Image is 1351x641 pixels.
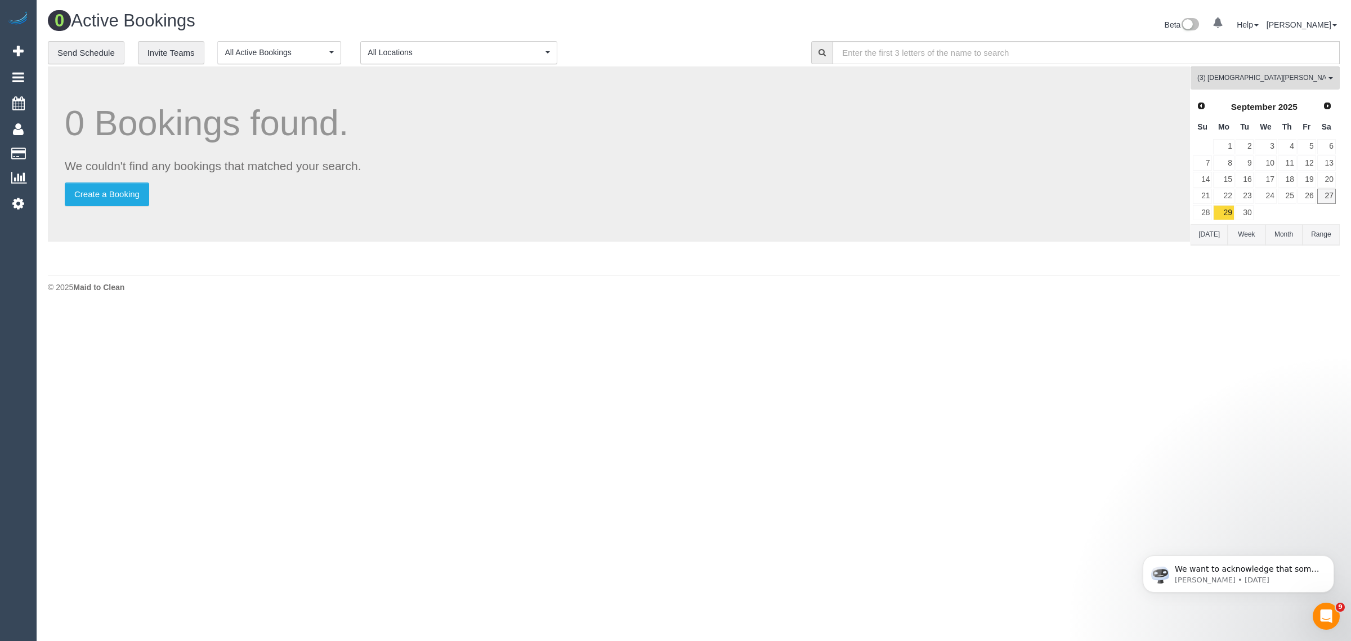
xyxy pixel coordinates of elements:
a: 25 [1278,189,1296,204]
a: 13 [1317,155,1336,171]
a: 11 [1278,155,1296,171]
a: 27 [1317,189,1336,204]
a: 3 [1255,139,1276,154]
a: 29 [1213,205,1234,220]
a: Help [1237,20,1259,29]
span: Thursday [1282,122,1292,131]
a: 17 [1255,172,1276,187]
span: Prev [1197,101,1206,110]
button: Range [1303,224,1340,245]
span: Friday [1303,122,1310,131]
a: 4 [1278,139,1296,154]
button: Month [1265,224,1303,245]
p: Message from Ellie, sent 3d ago [49,43,194,54]
span: Next [1323,101,1332,110]
a: 9 [1236,155,1254,171]
input: Enter the first 3 letters of the name to search [833,41,1340,64]
a: 6 [1317,139,1336,154]
a: [PERSON_NAME] [1267,20,1337,29]
span: Tuesday [1240,122,1249,131]
ol: All Teams [1191,66,1340,84]
span: Wednesday [1260,122,1272,131]
a: 14 [1193,172,1212,187]
a: 28 [1193,205,1212,220]
a: 10 [1255,155,1276,171]
span: All Locations [368,47,543,58]
a: Prev [1193,99,1209,114]
button: Week [1228,224,1265,245]
a: Send Schedule [48,41,124,65]
a: 30 [1236,205,1254,220]
a: 2 [1236,139,1254,154]
a: 23 [1236,189,1254,204]
button: All Locations [360,41,557,64]
strong: Maid to Clean [73,283,124,292]
a: 7 [1193,155,1212,171]
iframe: Intercom notifications message [1126,532,1351,611]
a: Next [1319,99,1335,114]
span: Saturday [1322,122,1331,131]
a: Beta [1165,20,1200,29]
a: 26 [1298,189,1316,204]
a: 22 [1213,189,1234,204]
a: 18 [1278,172,1296,187]
a: 15 [1213,172,1234,187]
span: 0 [48,10,71,31]
a: 20 [1317,172,1336,187]
h1: 0 Bookings found. [65,104,1173,143]
h1: Active Bookings [48,11,686,30]
span: 2025 [1278,102,1298,112]
span: September [1231,102,1276,112]
span: We want to acknowledge that some users may be experiencing lag or slower performance in our softw... [49,33,194,187]
a: 5 [1298,139,1316,154]
span: Sunday [1197,122,1207,131]
a: 16 [1236,172,1254,187]
a: Invite Teams [138,41,204,65]
span: All Active Bookings [225,47,326,58]
a: 24 [1255,189,1276,204]
a: Create a Booking [65,182,149,206]
button: All Active Bookings [217,41,341,64]
a: 8 [1213,155,1234,171]
iframe: Intercom live chat [1313,603,1340,630]
p: We couldn't find any bookings that matched your search. [65,158,1173,174]
a: 19 [1298,172,1316,187]
span: Monday [1218,122,1229,131]
span: 9 [1336,603,1345,612]
a: 1 [1213,139,1234,154]
button: (3) [DEMOGRAPHIC_DATA][PERSON_NAME] (C) [1191,66,1340,90]
img: New interface [1180,18,1199,33]
img: Automaid Logo [7,11,29,27]
button: [DATE] [1191,224,1228,245]
span: (3) [DEMOGRAPHIC_DATA][PERSON_NAME] (C) [1197,73,1326,83]
div: © 2025 [48,282,1340,293]
a: 21 [1193,189,1212,204]
a: 12 [1298,155,1316,171]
